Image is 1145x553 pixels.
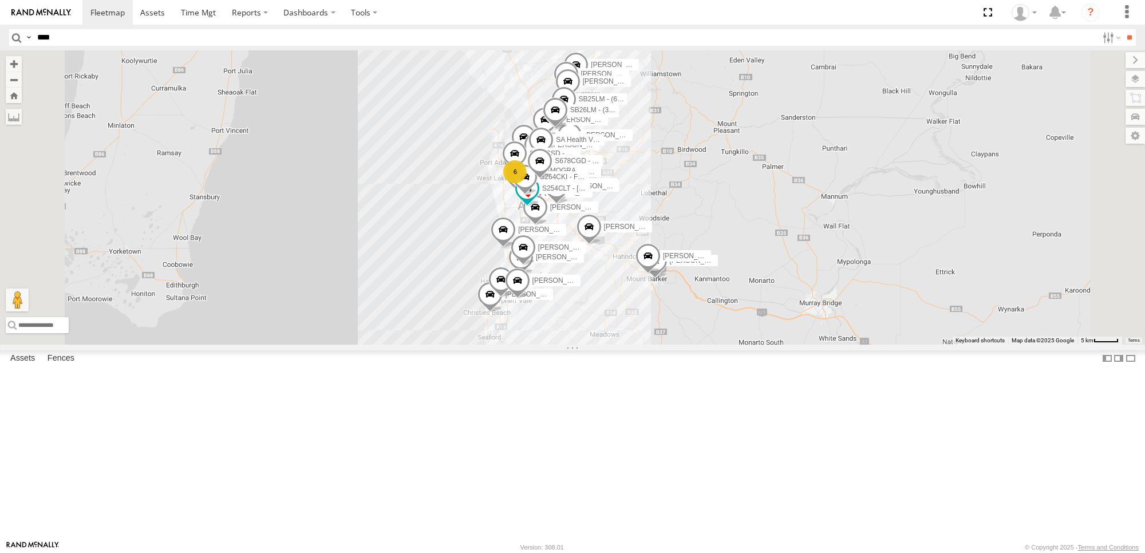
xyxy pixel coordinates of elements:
[503,160,526,183] div: 4
[539,133,595,141] span: [PERSON_NAME]
[591,61,647,69] span: [PERSON_NAME]
[520,544,564,551] div: Version: 308.01
[5,351,41,367] label: Assets
[1012,337,1074,343] span: Map data ©2025 Google
[581,70,638,78] span: [PERSON_NAME]
[1113,350,1124,367] label: Dock Summary Table to the Right
[6,88,22,103] button: Zoom Home
[555,156,643,164] span: S678CGD - Fridge It Sprinter
[670,256,727,264] span: [PERSON_NAME]
[1126,128,1145,144] label: Map Settings
[663,252,720,260] span: [PERSON_NAME]
[571,108,627,116] span: [PERSON_NAME]
[550,203,607,211] span: [PERSON_NAME]
[583,77,639,85] span: [PERSON_NAME]
[24,29,33,46] label: Search Query
[1078,544,1139,551] a: Terms and Conditions
[6,289,29,311] button: Drag Pegman onto the map to open Street View
[570,106,645,114] span: SB26LM - (3P HINO) R7
[530,149,625,157] span: S168CSD - Fridge It Spaceship
[1008,4,1041,21] div: Peter Lu
[1081,3,1100,22] i: ?
[504,160,527,183] div: 6
[551,141,608,149] span: [PERSON_NAME]
[518,226,575,234] span: [PERSON_NAME]
[1098,29,1123,46] label: Search Filter Options
[11,9,71,17] img: rand-logo.svg
[42,351,80,367] label: Fences
[1025,544,1139,551] div: © Copyright 2025 -
[579,95,654,103] span: SB25LM - (6P HINO) R6
[536,252,593,260] span: [PERSON_NAME]
[538,243,595,251] span: [PERSON_NAME]
[540,173,622,181] span: S264CKI - Fridge It Crafter
[1125,350,1136,367] label: Hide Summary Table
[542,184,633,192] span: S254CLT - [PERSON_NAME]
[544,188,601,196] span: [PERSON_NAME]
[570,180,626,188] span: [PERSON_NAME]
[6,109,22,125] label: Measure
[1077,337,1122,345] button: Map Scale: 5 km per 40 pixels
[956,337,1005,345] button: Keyboard shortcuts
[6,56,22,72] button: Zoom in
[585,131,641,139] span: [PERSON_NAME]
[532,276,589,285] span: [PERSON_NAME]
[604,223,661,231] span: [PERSON_NAME]
[1101,350,1113,367] label: Dock Summary Table to the Left
[571,182,628,190] span: [PERSON_NAME]
[556,136,603,144] span: SA Health VDC
[6,72,22,88] button: Zoom out
[1081,337,1093,343] span: 5 km
[505,290,562,298] span: [PERSON_NAME]
[6,542,59,553] a: Visit our Website
[1128,338,1140,342] a: Terms (opens in new tab)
